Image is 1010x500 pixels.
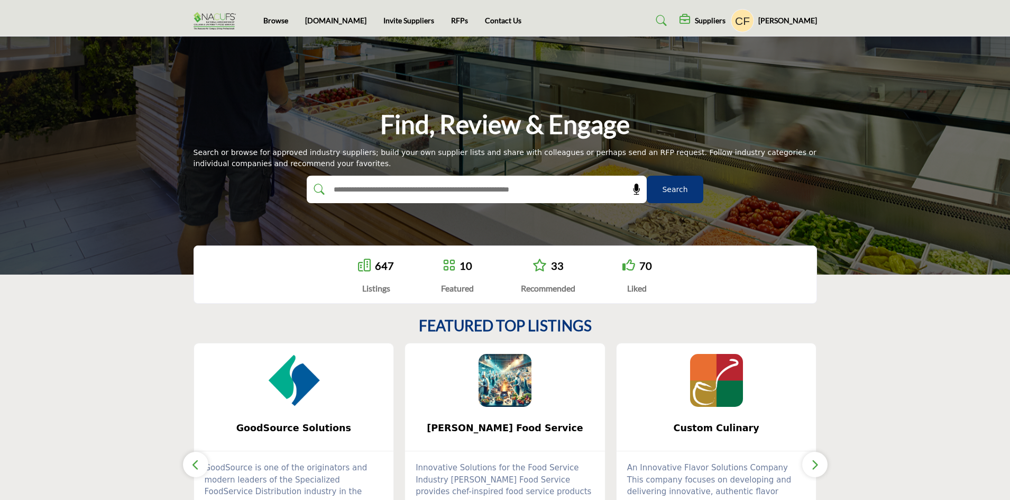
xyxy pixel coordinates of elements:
[441,282,474,295] div: Featured
[632,414,801,442] b: Custom Culinary
[617,414,816,442] a: Custom Culinary
[622,259,635,271] i: Go to Liked
[358,282,394,295] div: Listings
[690,354,743,407] img: Custom Culinary
[263,16,288,25] a: Browse
[194,147,817,169] div: Search or browse for approved industry suppliers; build your own supplier lists and share with co...
[380,108,630,141] h1: Find, Review & Engage
[646,12,674,29] a: Search
[532,259,547,273] a: Go to Recommended
[622,282,652,295] div: Liked
[662,184,687,195] span: Search
[194,414,394,442] a: GoodSource Solutions
[383,16,434,25] a: Invite Suppliers
[267,354,320,407] img: GoodSource Solutions
[194,12,241,30] img: Site Logo
[647,176,703,203] button: Search
[639,259,652,272] a: 70
[443,259,455,273] a: Go to Featured
[695,16,726,25] h5: Suppliers
[375,259,394,272] a: 647
[680,14,726,27] div: Suppliers
[521,282,575,295] div: Recommended
[405,414,605,442] a: [PERSON_NAME] Food Service
[210,414,378,442] b: GoodSource Solutions
[485,16,521,25] a: Contact Us
[731,9,754,32] button: Show hide supplier dropdown
[479,354,531,407] img: Schwan's Food Service
[421,414,589,442] b: Schwan's Food Service
[451,16,468,25] a: RFPs
[419,317,592,335] h2: FEATURED TOP LISTINGS
[421,421,589,435] span: [PERSON_NAME] Food Service
[210,421,378,435] span: GoodSource Solutions
[632,421,801,435] span: Custom Culinary
[460,259,472,272] a: 10
[305,16,366,25] a: [DOMAIN_NAME]
[758,15,817,26] h5: [PERSON_NAME]
[551,259,564,272] a: 33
